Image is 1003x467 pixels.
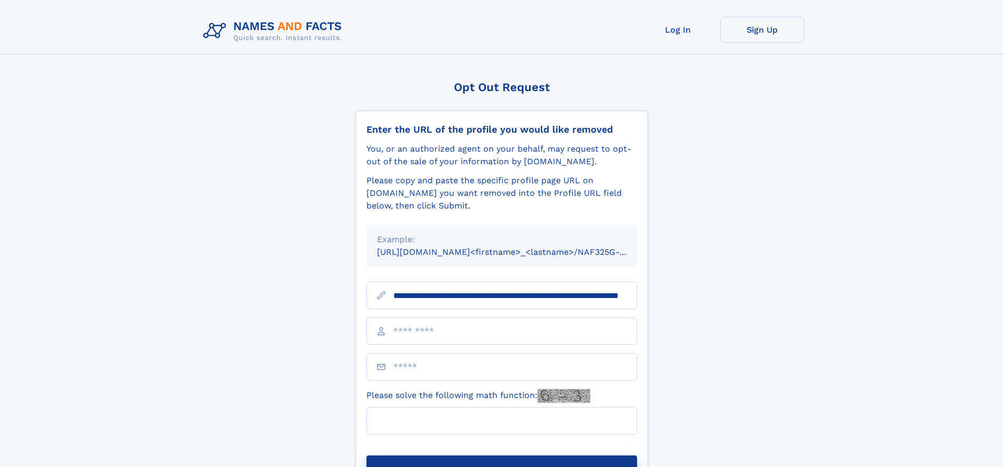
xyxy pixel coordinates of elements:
div: Enter the URL of the profile you would like removed [366,124,637,135]
a: Sign Up [720,17,805,43]
img: Logo Names and Facts [199,17,351,45]
label: Please solve the following math function: [366,389,590,403]
a: Log In [636,17,720,43]
div: Please copy and paste the specific profile page URL on [DOMAIN_NAME] you want removed into the Pr... [366,174,637,212]
div: You, or an authorized agent on your behalf, may request to opt-out of the sale of your informatio... [366,143,637,168]
div: Opt Out Request [355,81,648,94]
small: [URL][DOMAIN_NAME]<firstname>_<lastname>/NAF325G-xxxxxxxx [377,247,657,257]
div: Example: [377,233,627,246]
